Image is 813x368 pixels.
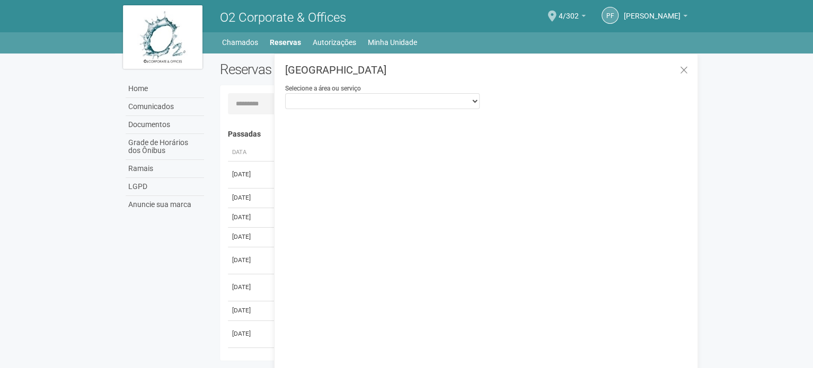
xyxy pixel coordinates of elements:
[559,13,586,22] a: 4/302
[126,80,204,98] a: Home
[270,274,576,301] td: Sala de Reunião Interna 1 Bloco 4 (até 30 pessoas)
[228,274,270,301] td: [DATE]
[270,35,301,50] a: Reservas
[228,144,270,161] th: Data
[228,247,270,274] td: [DATE]
[270,188,576,208] td: Sala de Reunião Interna 1 Bloco 4 (até 30 pessoas)
[123,5,202,69] img: logo.jpg
[285,84,361,93] label: Selecione a área ou serviço
[602,7,618,24] a: PF
[313,35,356,50] a: Autorizações
[270,161,576,188] td: Sala de Reunião Interna 1 Bloco 4 (até 30 pessoas)
[559,2,579,20] span: 4/302
[285,65,690,75] h3: [GEOGRAPHIC_DATA]
[222,35,258,50] a: Chamados
[270,208,576,227] td: Sala de Reunião Interna 1 Bloco 2 (até 30 pessoas)
[228,208,270,227] td: [DATE]
[368,35,417,50] a: Minha Unidade
[126,178,204,196] a: LGPD
[228,130,682,138] h4: Passadas
[220,61,447,77] h2: Reservas
[270,320,576,347] td: Sala de Reunião Interna 1 Bloco 4 (até 30 pessoas)
[624,2,681,20] span: PRISCILLA FREITAS
[228,320,270,347] td: [DATE]
[270,227,576,247] td: Sala de Reunião Interna 1 Bloco 4 (até 30 pessoas)
[126,160,204,178] a: Ramais
[126,116,204,134] a: Documentos
[228,227,270,247] td: [DATE]
[624,13,687,22] a: [PERSON_NAME]
[126,134,204,160] a: Grade de Horários dos Ônibus
[270,301,576,320] td: Sala de Reunião Interna 1 Bloco 4 (até 30 pessoas)
[228,301,270,320] td: [DATE]
[270,144,576,161] th: Área ou Serviço
[220,10,346,25] span: O2 Corporate & Offices
[228,161,270,188] td: [DATE]
[126,196,204,213] a: Anuncie sua marca
[126,98,204,116] a: Comunicados
[228,188,270,208] td: [DATE]
[270,247,576,274] td: Sala de Reunião Interna 1 Bloco 4 (até 30 pessoas)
